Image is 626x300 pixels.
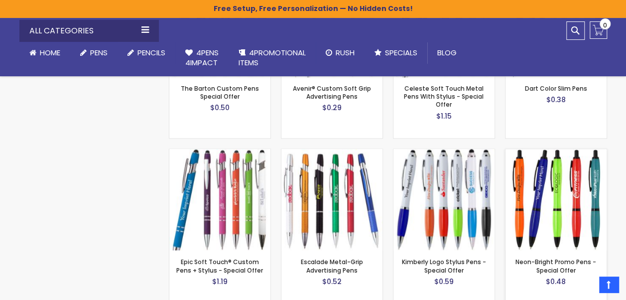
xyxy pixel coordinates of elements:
img: Kimberly Logo Stylus Pens - Special Offer [393,149,495,250]
a: Blog [427,42,467,64]
img: Neon-Bright Promo Pens - Special Offer [505,149,607,250]
a: Dart Color Slim Pens [525,84,587,93]
span: Specials [385,47,417,58]
img: Escalade Metal-Grip Advertising Pens [281,149,382,250]
img: Epic Soft Touch® Custom Pens + Stylus - Special Offer [169,149,270,250]
a: Escalade Metal-Grip Advertising Pens [281,149,382,157]
a: Kimberly Logo Stylus Pens - Special Offer [393,149,495,157]
span: Pens [90,47,108,58]
a: Epic Soft Touch® Custom Pens + Stylus - Special Offer [176,257,263,274]
span: $1.15 [436,111,452,121]
span: $0.50 [210,103,230,113]
a: Neon-Bright Promo Pens - Special Offer [505,149,607,157]
span: 4PROMOTIONAL ITEMS [239,47,306,68]
span: $0.38 [546,95,566,105]
a: 4Pens4impact [175,42,229,74]
a: The Barton Custom Pens Special Offer [181,84,259,101]
span: Rush [336,47,355,58]
span: $0.52 [322,276,342,286]
a: Avenir® Custom Soft Grip Advertising Pens [293,84,371,101]
a: Escalade Metal-Grip Advertising Pens [301,257,363,274]
span: Blog [437,47,457,58]
span: Home [40,47,60,58]
span: $0.29 [322,103,342,113]
a: Pens [70,42,118,64]
a: Specials [365,42,427,64]
a: Home [19,42,70,64]
a: Celeste Soft Touch Metal Pens With Stylus - Special Offer [404,84,484,109]
a: 4PROMOTIONALITEMS [229,42,316,74]
div: All Categories [19,20,159,42]
a: 0 [590,21,607,39]
span: 4Pens 4impact [185,47,219,68]
span: Pencils [137,47,165,58]
a: Pencils [118,42,175,64]
a: Rush [316,42,365,64]
span: $1.19 [212,276,228,286]
a: Epic Soft Touch® Custom Pens + Stylus - Special Offer [169,149,270,157]
span: 0 [603,20,607,30]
